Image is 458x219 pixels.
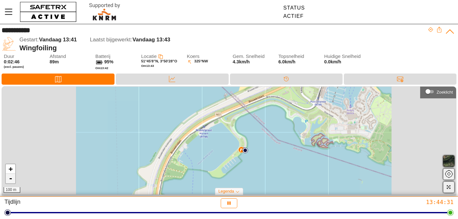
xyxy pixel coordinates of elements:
span: Laatst bijgewerkt: [90,37,132,43]
img: PathStart.svg [242,147,248,153]
span: Duur [4,54,45,59]
span: Huidige Snelheid [324,54,365,59]
span: 6.0km/h [278,59,295,64]
span: Gem. Snelheid [232,54,273,59]
span: Afstand [50,54,90,59]
img: WINGFOILING.svg [2,37,16,51]
div: 100 m [3,187,20,193]
div: Tijdlijn [4,198,153,208]
div: Wingfoiling [19,44,428,52]
div: 13:44:31 [305,198,454,206]
span: 0.0km/h [324,59,365,65]
img: RescueLogo.svg [82,2,128,22]
span: Legenda [219,189,234,194]
span: NW [202,59,208,65]
a: Zoom out [6,174,15,183]
div: Berichten [344,74,456,85]
div: Kaart [2,74,114,85]
span: (excl. pauzes) [4,65,45,69]
span: Batterij [95,54,136,59]
span: Om 13:42 [95,66,108,70]
span: Vandaag 13:43 [133,37,170,43]
div: Zoeklicht [437,90,453,95]
span: 0:02:46 [4,59,20,64]
div: Status [283,5,305,11]
span: Gestart: [19,37,39,43]
div: Data [116,74,228,85]
span: 4.3km/h [232,59,250,64]
span: Topsnelheid [278,54,319,59]
span: 95% [104,59,114,64]
img: PathDirectionCurrent.svg [238,147,244,153]
span: Locatie [141,53,157,59]
a: Zoom in [6,164,15,174]
div: Actief [283,13,305,19]
span: 325° [194,59,202,65]
span: 89m [50,59,59,64]
span: Koers [187,54,228,59]
div: Tijdlijn [230,74,343,85]
div: Zoeklicht [423,87,453,96]
span: Vandaag 13:41 [39,37,77,43]
span: 51°45'8"N, 3°50'28"O [141,59,177,63]
span: Om 13:43 [141,64,154,67]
